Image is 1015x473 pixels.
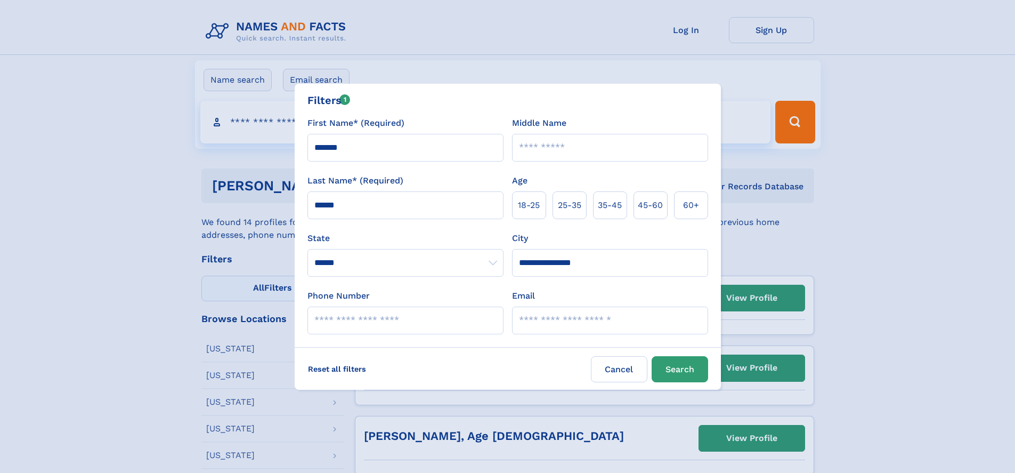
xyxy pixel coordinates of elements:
div: Filters [307,92,351,108]
span: 35‑45 [598,199,622,212]
span: 18‑25 [518,199,540,212]
label: Cancel [591,356,647,382]
span: 60+ [683,199,699,212]
label: Age [512,174,527,187]
span: 45‑60 [638,199,663,212]
label: First Name* (Required) [307,117,404,130]
label: Phone Number [307,290,370,302]
label: Middle Name [512,117,566,130]
label: City [512,232,528,245]
label: Reset all filters [301,356,373,382]
label: Email [512,290,535,302]
label: Last Name* (Required) [307,174,403,187]
button: Search [652,356,708,382]
label: State [307,232,504,245]
span: 25‑35 [558,199,581,212]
